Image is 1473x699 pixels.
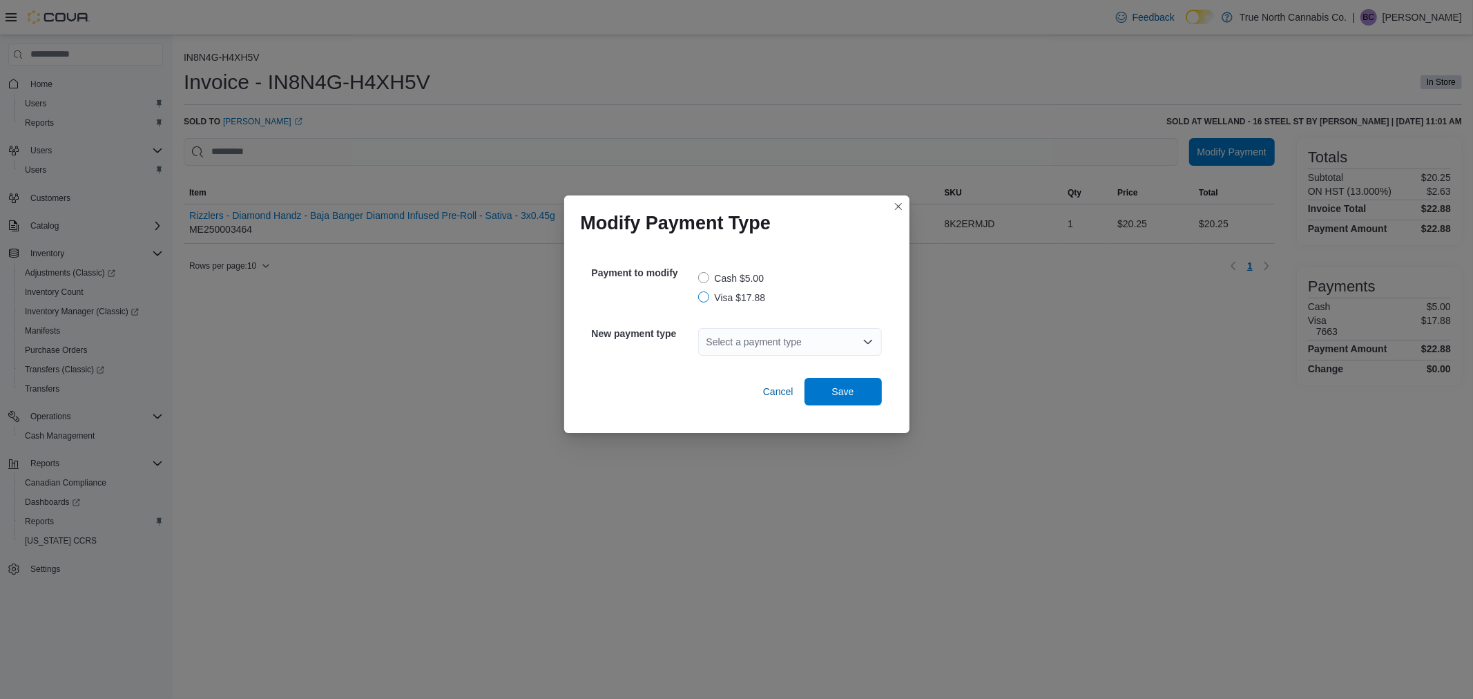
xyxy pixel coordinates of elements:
span: Cancel [763,385,793,399]
input: Accessible screen reader label [706,334,708,350]
span: Save [832,385,854,399]
button: Save [805,378,882,405]
h5: Payment to modify [592,259,695,287]
button: Open list of options [863,336,874,347]
h1: Modify Payment Type [581,212,771,234]
label: Visa $17.88 [698,289,766,306]
h5: New payment type [592,320,695,347]
button: Closes this modal window [890,198,907,215]
label: Cash $5.00 [698,270,764,287]
button: Cancel [758,378,799,405]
